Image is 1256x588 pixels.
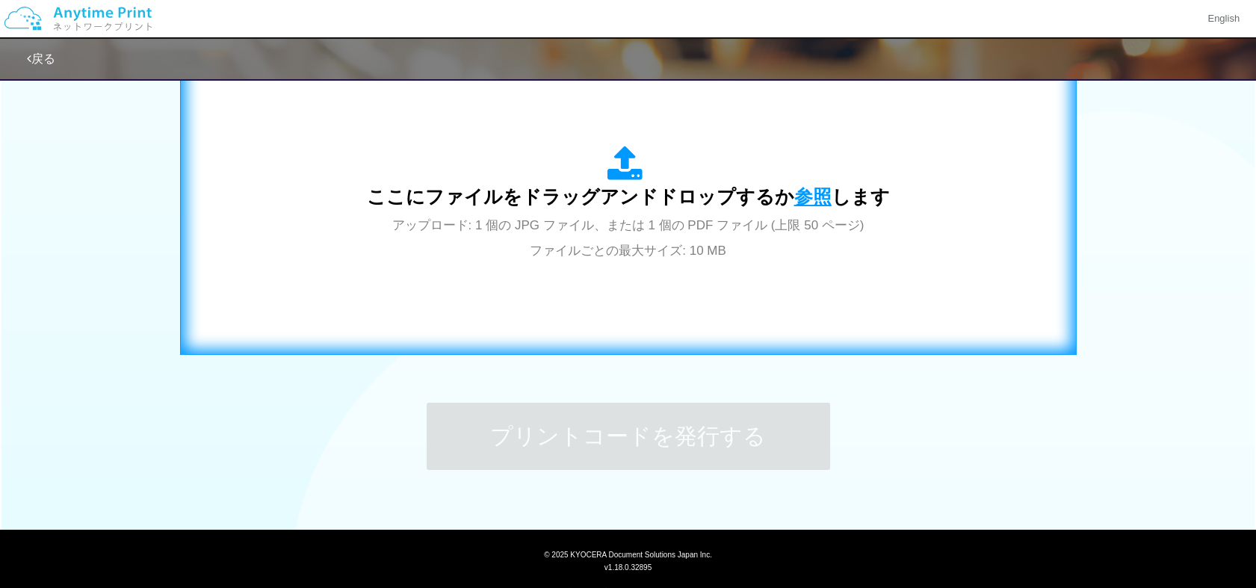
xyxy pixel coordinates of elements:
[604,563,652,572] span: v1.18.0.32895
[544,549,712,559] span: © 2025 KYOCERA Document Solutions Japan Inc.
[794,186,832,207] span: 参照
[27,52,55,65] a: 戻る
[392,218,864,258] span: アップロード: 1 個の JPG ファイル、または 1 個の PDF ファイル (上限 50 ページ) ファイルごとの最大サイズ: 10 MB
[367,186,890,207] span: ここにファイルをドラッグアンドドロップするか します
[427,403,830,470] button: プリントコードを発行する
